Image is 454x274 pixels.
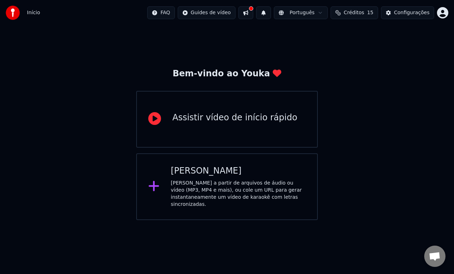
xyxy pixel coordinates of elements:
button: Configurações [381,6,434,19]
div: Assistir vídeo de início rápido [172,112,297,124]
span: Créditos [344,9,364,16]
div: [PERSON_NAME] [171,165,306,177]
div: [PERSON_NAME] a partir de arquivos de áudio ou vídeo (MP3, MP4 e mais), ou cole um URL para gerar... [171,180,306,208]
div: Bem-vindo ao Youka [173,68,281,80]
img: youka [6,6,20,20]
button: FAQ [147,6,175,19]
button: Créditos15 [331,6,378,19]
button: Guides de vídeo [178,6,236,19]
div: Configurações [394,9,430,16]
span: Início [27,9,40,16]
span: 15 [367,9,373,16]
div: Bate-papo aberto [424,246,445,267]
nav: breadcrumb [27,9,40,16]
